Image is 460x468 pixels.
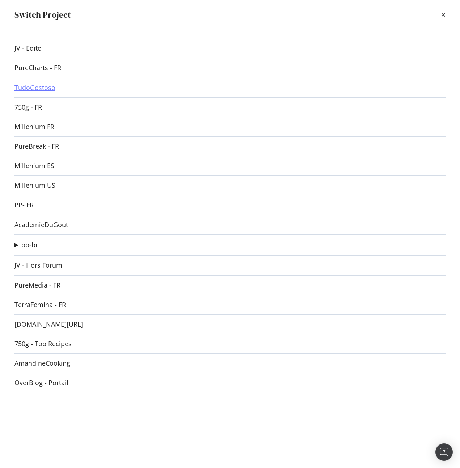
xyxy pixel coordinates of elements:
a: PureBreak - FR [14,142,59,150]
a: PP- FR [14,201,34,209]
a: 750g - FR [14,103,42,111]
a: 750g - Top Recipes [14,340,72,348]
a: AcademieDuGout [14,221,68,229]
summary: pp-br [14,241,38,250]
div: times [441,9,446,21]
a: PureCharts - FR [14,64,61,72]
a: OverBlog - Portail [14,379,68,387]
a: AmandineCooking [14,359,70,367]
a: JV - Edito [14,44,42,52]
a: Millenium ES [14,162,54,170]
a: Millenium FR [14,123,54,131]
a: TudoGostoso [14,84,55,92]
a: [DOMAIN_NAME][URL] [14,320,83,328]
a: PureMedia - FR [14,281,60,289]
a: JV - Hors Forum [14,261,62,269]
a: TerraFemina - FR [14,301,66,309]
div: Switch Project [14,9,71,21]
a: pp-br [21,241,38,249]
a: Millenium US [14,182,55,189]
div: Open Intercom Messenger [435,443,453,461]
